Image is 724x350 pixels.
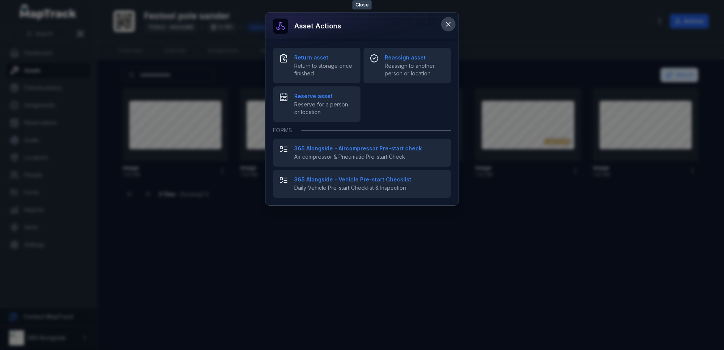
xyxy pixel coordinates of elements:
[294,54,354,61] strong: Return asset
[273,86,360,122] button: Reserve assetReserve for a person or location
[273,122,451,139] div: Forms
[353,0,372,9] span: Close
[294,101,354,116] span: Reserve for a person or location
[294,145,445,152] strong: 365 Alongside - Aircompressor Pre-start check
[385,54,445,61] strong: Reassign asset
[385,62,445,77] span: Reassign to another person or location
[294,62,354,77] span: Return to storage once finished
[273,139,451,167] button: 365 Alongside - Aircompressor Pre-start checkAir compressor & Pneumatic Pre-start Check
[294,92,354,100] strong: Reserve asset
[294,153,445,161] span: Air compressor & Pneumatic Pre-start Check
[273,170,451,198] button: 365 Alongside - Vehicle Pre-start ChecklistDaily Vehicle Pre-start Checklist & Inspection
[273,48,360,83] button: Return assetReturn to storage once finished
[364,48,451,83] button: Reassign assetReassign to another person or location
[294,176,445,183] strong: 365 Alongside - Vehicle Pre-start Checklist
[294,21,341,31] h3: Asset actions
[294,184,445,192] span: Daily Vehicle Pre-start Checklist & Inspection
